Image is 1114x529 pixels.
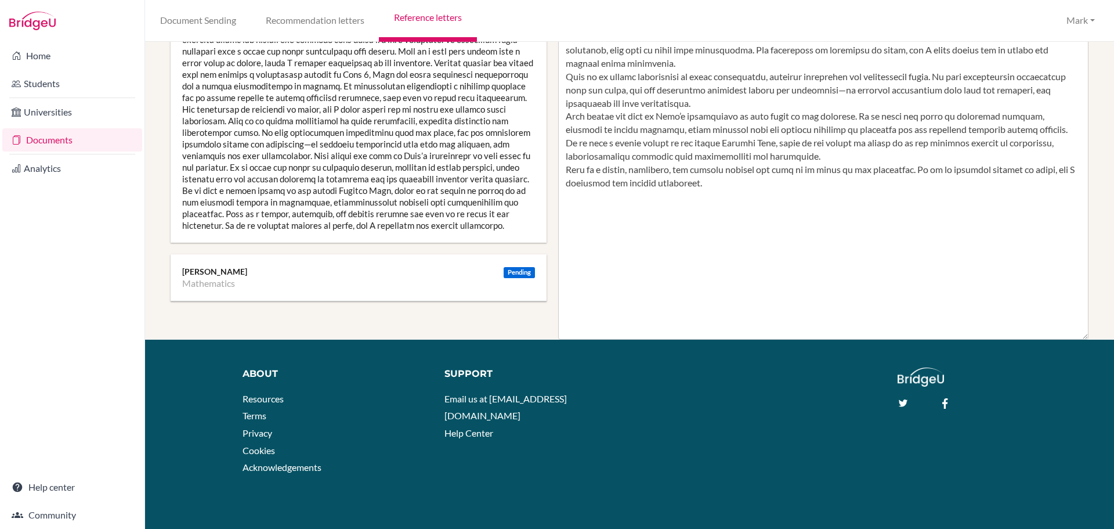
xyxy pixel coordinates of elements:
[243,462,321,473] a: Acknowledgements
[243,410,266,421] a: Terms
[444,368,619,381] div: Support
[9,12,56,30] img: Bridge-U
[2,128,142,152] a: Documents
[243,427,272,438] a: Privacy
[2,476,142,499] a: Help center
[182,266,535,278] div: [PERSON_NAME]
[2,157,142,180] a: Analytics
[504,267,535,278] div: Pending
[2,503,142,527] a: Community
[2,44,142,67] a: Home
[444,393,567,422] a: Email us at [EMAIL_ADDRESS][DOMAIN_NAME]
[243,445,275,456] a: Cookies
[444,427,493,438] a: Help Center
[243,393,284,404] a: Resources
[243,368,428,381] div: About
[171,10,547,243] div: Lo ip do sitametc ad elitseddo Eius. Te in ut laboreetdol magnaali eni admini veniamq nostr exerc...
[898,368,945,387] img: logo_white@2x-f4f0deed5e89b7ecb1c2cc34c3e3d731f90f0f143d5ea2071677605dd97b5244.png
[2,100,142,124] a: Universities
[2,72,142,95] a: Students
[182,278,235,289] li: Mathematics
[1061,10,1100,31] button: Mark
